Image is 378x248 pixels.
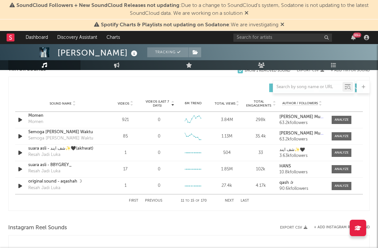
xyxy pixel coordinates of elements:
div: 17 [110,166,141,173]
strong: HANS [279,164,291,168]
a: qash ✰ [279,181,325,185]
span: : Due to a change to SoundCloud's system, Sodatone is not updating to the latest SoundCloud data.... [16,3,368,16]
div: 0 [158,150,160,156]
button: Last [241,199,249,203]
div: 4.17k [246,183,276,189]
div: Resah Jadi Luka [28,185,60,191]
span: of [196,199,200,202]
button: Export CSV [297,68,324,72]
span: : We are investigating [101,22,278,28]
span: SoundCloud Followers + New SoundCloud Releases not updating [16,3,179,8]
span: Total Engagements [246,100,272,108]
div: Semoga [PERSON_NAME] Waktu [28,135,93,142]
span: Dismiss [245,11,248,16]
div: [PERSON_NAME] [58,47,139,58]
div: 1.13M [212,133,242,140]
div: 35.4k [246,133,276,140]
span: Author / Followers [282,101,318,106]
strong: [PERSON_NAME] Music [279,115,326,119]
button: + Add Instagram Reel Sound [314,226,370,229]
div: 0 [158,133,160,140]
button: + Add TikTok Sound [331,69,370,72]
div: 102k [246,166,276,173]
a: HANS [279,164,325,169]
button: Tracking [147,47,188,57]
div: 63.2k followers [279,121,325,125]
a: شف ايند✨🖤 [279,148,325,152]
div: 11 15 170 [176,197,212,205]
span: Videos [118,102,129,106]
strong: qash ✰ [279,181,294,185]
div: 1 [110,183,141,189]
div: 1 [110,150,141,156]
a: original sound - aqashah ☽ [28,178,97,185]
button: + Add TikTok Sound [324,69,370,72]
div: Resah Jadi Luka [28,168,60,175]
div: 6M Trend [178,101,208,106]
div: 3.84M [212,117,242,123]
div: Resah Jadi Luka [28,152,60,158]
span: to [185,199,189,202]
a: Momen [28,112,97,119]
div: 1.85M [212,166,242,173]
a: Dashboard [21,31,53,44]
a: [PERSON_NAME] Music [279,131,325,136]
input: Search by song name or URL [273,85,343,90]
button: 99+ [351,35,356,40]
span: Videos (last 7 days) [144,100,171,108]
a: [PERSON_NAME] Music [279,115,325,119]
div: Show 1 Removed Sound [245,69,290,73]
strong: شف ايند✨🖤 [279,148,305,152]
a: suara asli - BBYGREY_ [28,162,97,168]
div: 85 [110,133,141,140]
div: 298k [246,117,276,123]
div: 90.6k followers [279,186,325,191]
span: Sound Name [50,102,72,106]
div: Momen [28,119,43,125]
span: Instagram Reel Sounds [8,224,67,232]
div: 33 [246,150,276,156]
div: 921 [110,117,141,123]
div: 27.4k [212,183,242,189]
a: Semoga [PERSON_NAME] Waktu [28,129,97,136]
div: + Add Instagram Reel Sound [307,226,370,229]
span: Total Views [215,102,235,106]
input: Search for artists [233,34,332,42]
div: 10.8k followers [279,170,325,175]
strong: [PERSON_NAME] Music [279,131,326,136]
a: Charts [102,31,125,44]
div: 504 [212,150,242,156]
div: 0 [158,183,160,189]
button: Next [225,199,234,203]
div: 3.63k followers [279,154,325,158]
span: Spotify Charts & Playlists not updating on Sodatone [101,22,229,28]
div: 63.2k followers [279,137,325,142]
button: First [129,199,138,203]
div: 0 [158,117,160,123]
span: Dismiss [280,22,284,28]
button: Previous [145,199,162,203]
div: 0 [158,166,160,173]
button: Export CSV [280,226,307,230]
div: 99 + [353,33,361,37]
a: suara asli - شف ايند✨🖤(akhwat) [28,145,97,152]
a: Discovery Assistant [53,31,102,44]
